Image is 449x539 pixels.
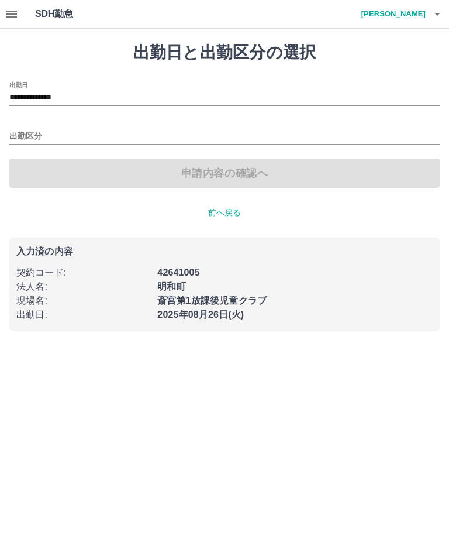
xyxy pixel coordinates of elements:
[157,267,199,277] b: 42641005
[9,80,28,89] label: 出勤日
[16,280,150,294] p: 法人名 :
[9,43,440,63] h1: 出勤日と出勤区分の選択
[16,247,433,256] p: 入力済の内容
[9,207,440,219] p: 前へ戻る
[157,281,185,291] b: 明和町
[157,310,244,320] b: 2025年08月26日(火)
[16,294,150,308] p: 現場名 :
[16,266,150,280] p: 契約コード :
[157,296,267,305] b: 斎宮第1放課後児童クラブ
[16,308,150,322] p: 出勤日 :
